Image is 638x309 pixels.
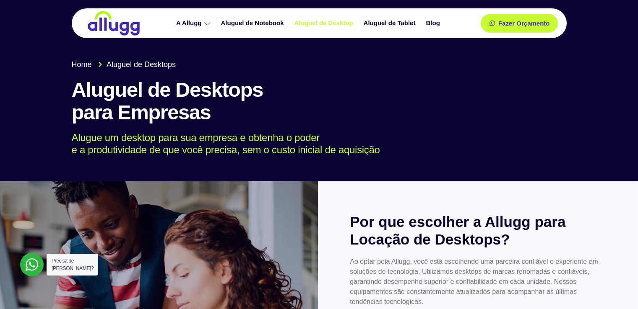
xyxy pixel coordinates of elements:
[498,20,550,26] span: Fazer Orçamento
[350,257,606,307] p: Ao optar pela Allugg, você está escolhendo uma parceira confiável e experiente em soluções de tec...
[86,10,141,36] img: locação de TI é Allugg
[172,16,217,31] a: A Allugg
[217,16,290,31] a: Aluguel de Notebook
[52,258,94,271] span: Precisa de [PERSON_NAME]?
[72,132,555,156] p: Alugue um desktop para sua empresa e obtenha o poder e a produtividade de que você precisa, sem o...
[422,16,446,31] a: Blog
[290,16,359,31] a: Aluguel de Desktop
[72,59,92,70] span: Home
[596,269,638,309] iframe: Chat Widget
[359,16,422,31] a: Aluguel de Tablet
[350,213,606,248] h2: Por que escolher a Allugg para Locação de Desktops?
[481,14,558,33] a: Fazer Orçamento
[104,59,176,70] span: Aluguel de Desktops
[72,79,567,124] h1: Aluguel de Desktops para Empresas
